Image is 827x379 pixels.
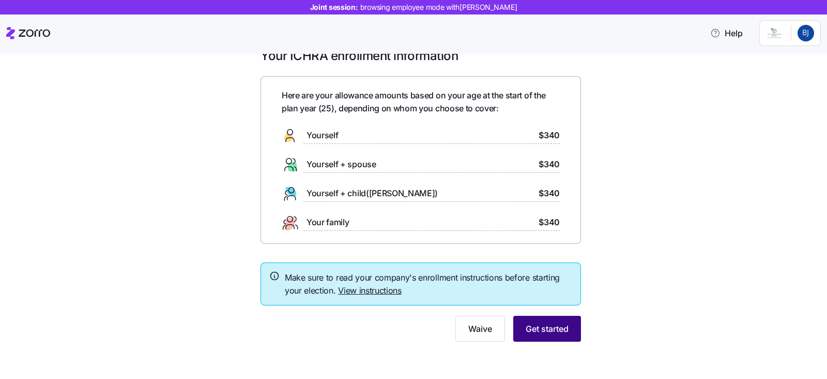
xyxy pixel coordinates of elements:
[310,2,517,12] span: Joint session:
[455,316,505,342] button: Waive
[307,129,338,142] span: Yourself
[338,285,402,296] a: View instructions
[539,187,560,200] span: $340
[261,48,581,64] h1: Your ICHRA enrollment information
[539,216,560,229] span: $340
[468,323,492,335] span: Waive
[513,316,581,342] button: Get started
[360,2,517,12] span: browsing employee mode with [PERSON_NAME]
[710,27,743,39] span: Help
[307,187,438,200] span: Yourself + child([PERSON_NAME])
[526,323,569,335] span: Get started
[702,23,751,43] button: Help
[307,216,349,229] span: Your family
[766,27,783,39] img: Employer logo
[285,271,572,297] span: Make sure to read your company's enrollment instructions before starting your election.
[539,158,560,171] span: $340
[539,129,560,142] span: $340
[282,89,560,115] span: Here are your allowance amounts based on your age at the start of the plan year ( 25 ), depending...
[307,158,376,171] span: Yourself + spouse
[798,25,814,41] img: 0ec70dc9194cc8ee16f4381963b52a27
